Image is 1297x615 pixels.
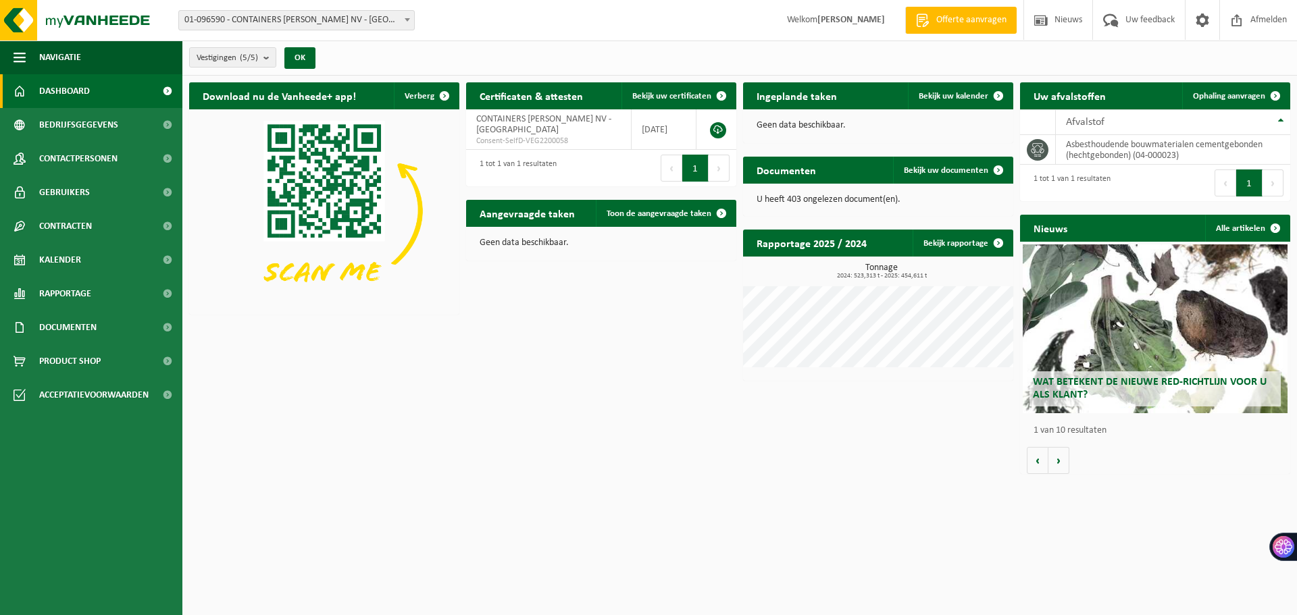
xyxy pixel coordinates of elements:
button: Vorige [1027,447,1048,474]
h2: Nieuws [1020,215,1081,241]
a: Bekijk uw documenten [893,157,1012,184]
button: 1 [1236,169,1263,196]
a: Alle artikelen [1205,215,1289,242]
span: Consent-SelfD-VEG2200058 [476,136,621,146]
h2: Certificaten & attesten [466,82,596,109]
button: Previous [1215,169,1236,196]
h2: Ingeplande taken [743,82,850,109]
a: Bekijk uw kalender [908,82,1012,109]
span: Bedrijfsgegevens [39,108,118,142]
a: Bekijk uw certificaten [621,82,735,109]
h3: Tonnage [750,263,1013,279]
img: Download de VHEPlus App [189,109,459,312]
button: Next [709,155,730,182]
h2: Rapportage 2025 / 2024 [743,230,880,256]
button: Volgende [1048,447,1069,474]
span: Verberg [405,92,434,101]
button: 1 [682,155,709,182]
span: 01-096590 - CONTAINERS JAN HAECK NV - BRUGGE [179,11,414,30]
h2: Aangevraagde taken [466,200,588,226]
p: Geen data beschikbaar. [757,121,1000,130]
span: Bekijk uw certificaten [632,92,711,101]
span: Rapportage [39,277,91,311]
span: Offerte aanvragen [933,14,1010,27]
count: (5/5) [240,53,258,62]
a: Bekijk rapportage [913,230,1012,257]
a: Ophaling aanvragen [1182,82,1289,109]
a: Wat betekent de nieuwe RED-richtlijn voor u als klant? [1023,244,1288,413]
span: Ophaling aanvragen [1193,92,1265,101]
span: Acceptatievoorwaarden [39,378,149,412]
button: Next [1263,169,1283,196]
span: Product Shop [39,344,101,378]
p: Geen data beschikbaar. [480,238,723,248]
span: 01-096590 - CONTAINERS JAN HAECK NV - BRUGGE [178,10,415,30]
h2: Documenten [743,157,830,183]
span: Toon de aangevraagde taken [607,209,711,218]
p: 1 van 10 resultaten [1034,426,1283,435]
span: Wat betekent de nieuwe RED-richtlijn voor u als klant? [1033,377,1267,400]
h2: Download nu de Vanheede+ app! [189,82,370,109]
span: Documenten [39,311,97,344]
button: Vestigingen(5/5) [189,47,276,68]
a: Toon de aangevraagde taken [596,200,735,227]
button: Verberg [394,82,458,109]
span: Contracten [39,209,92,243]
span: Gebruikers [39,176,90,209]
span: Bekijk uw kalender [919,92,988,101]
span: Dashboard [39,74,90,108]
button: Previous [661,155,682,182]
span: Vestigingen [197,48,258,68]
div: 1 tot 1 van 1 resultaten [1027,168,1111,198]
a: Offerte aanvragen [905,7,1017,34]
strong: [PERSON_NAME] [817,15,885,25]
span: CONTAINERS [PERSON_NAME] NV - [GEOGRAPHIC_DATA] [476,114,611,135]
td: [DATE] [632,109,696,150]
span: Contactpersonen [39,142,118,176]
span: Kalender [39,243,81,277]
h2: Uw afvalstoffen [1020,82,1119,109]
span: 2024: 523,313 t - 2025: 454,611 t [750,273,1013,279]
button: OK [284,47,315,69]
span: Bekijk uw documenten [904,166,988,175]
td: asbesthoudende bouwmaterialen cementgebonden (hechtgebonden) (04-000023) [1056,135,1290,165]
span: Navigatie [39,41,81,74]
div: 1 tot 1 van 1 resultaten [473,153,557,183]
p: U heeft 403 ongelezen document(en). [757,195,1000,205]
span: Afvalstof [1066,117,1104,128]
